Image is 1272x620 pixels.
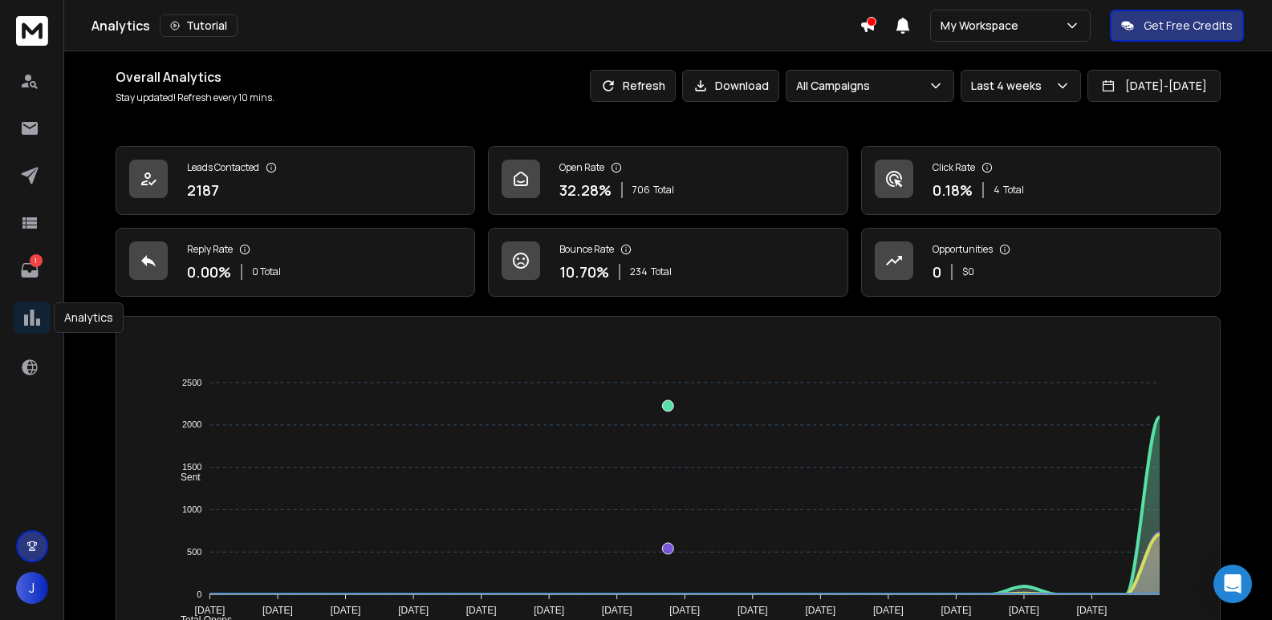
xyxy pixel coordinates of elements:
[873,605,904,616] tspan: [DATE]
[262,605,293,616] tspan: [DATE]
[91,14,860,37] div: Analytics
[861,146,1221,215] a: Click Rate0.18%4Total
[933,161,975,174] p: Click Rate
[651,265,672,278] span: Total
[187,261,231,283] p: 0.00 %
[16,572,48,604] button: J
[160,14,238,37] button: Tutorial
[1077,605,1107,616] tspan: [DATE]
[488,146,847,215] a: Open Rate32.28%706Total
[187,547,201,557] tspan: 500
[1213,565,1252,603] div: Open Intercom Messenger
[182,420,201,430] tspan: 2000
[1003,184,1024,197] span: Total
[534,605,564,616] tspan: [DATE]
[187,161,259,174] p: Leads Contacted
[941,18,1025,34] p: My Workspace
[197,590,201,599] tspan: 0
[1144,18,1233,34] p: Get Free Credits
[559,161,604,174] p: Open Rate
[30,254,43,267] p: 1
[116,67,274,87] h1: Overall Analytics
[861,228,1221,297] a: Opportunities0$0
[602,605,632,616] tspan: [DATE]
[331,605,361,616] tspan: [DATE]
[1009,605,1039,616] tspan: [DATE]
[252,265,281,278] p: 0 Total
[669,605,700,616] tspan: [DATE]
[488,228,847,297] a: Bounce Rate10.70%234Total
[182,462,201,472] tspan: 1500
[933,261,941,283] p: 0
[994,184,1000,197] span: 4
[194,605,225,616] tspan: [DATE]
[682,70,779,102] button: Download
[805,605,835,616] tspan: [DATE]
[54,302,124,333] div: Analytics
[116,228,475,297] a: Reply Rate0.00%0 Total
[116,146,475,215] a: Leads Contacted2187
[941,605,972,616] tspan: [DATE]
[182,505,201,514] tspan: 1000
[187,243,233,256] p: Reply Rate
[623,78,665,94] p: Refresh
[169,472,201,483] span: Sent
[398,605,429,616] tspan: [DATE]
[653,184,674,197] span: Total
[559,261,609,283] p: 10.70 %
[738,605,768,616] tspan: [DATE]
[590,70,676,102] button: Refresh
[933,243,993,256] p: Opportunities
[962,265,974,278] p: $ 0
[933,179,973,201] p: 0.18 %
[1087,70,1221,102] button: [DATE]-[DATE]
[14,254,46,286] a: 1
[632,184,650,197] span: 706
[630,265,648,278] span: 234
[559,179,612,201] p: 32.28 %
[1110,10,1244,42] button: Get Free Credits
[182,378,201,387] tspan: 2500
[715,78,769,94] p: Download
[187,179,219,201] p: 2187
[971,78,1048,94] p: Last 4 weeks
[466,605,497,616] tspan: [DATE]
[116,91,274,104] p: Stay updated! Refresh every 10 mins.
[559,243,614,256] p: Bounce Rate
[796,78,876,94] p: All Campaigns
